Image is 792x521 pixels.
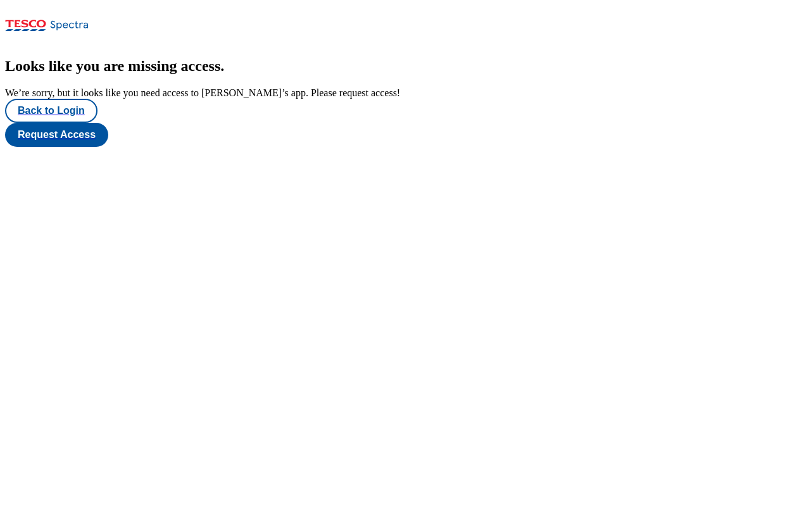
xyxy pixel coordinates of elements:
[5,99,97,123] button: Back to Login
[5,58,787,75] h2: Looks like you are missing access
[5,87,787,99] div: We’re sorry, but it looks like you need access to [PERSON_NAME]’s app. Please request access!
[5,99,787,123] a: Back to Login
[5,123,787,147] a: Request Access
[5,123,108,147] button: Request Access
[220,58,224,74] span: .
